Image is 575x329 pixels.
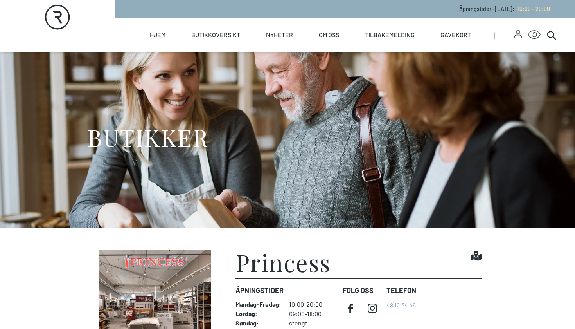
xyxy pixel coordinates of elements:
[528,29,541,41] button: Open Accessibility Menu
[459,5,550,13] p: Åpningstider - [DATE] :
[235,319,281,327] dt: Søndag :
[235,250,331,274] h1: Princess
[365,300,380,316] a: instagram
[343,300,358,316] a: facebook
[191,18,240,52] a: Butikkoversikt
[235,300,281,308] dt: Mandag - Fredag :
[235,285,336,296] dt: Åpningstider
[266,18,293,52] a: Nyheter
[440,18,471,52] a: Gavekort
[517,5,550,12] span: 10:00 - 20:00
[289,319,336,327] dd: stengt
[386,285,416,296] dt: Telefon
[235,310,281,318] dt: Lørdag :
[150,18,165,52] a: Hjem
[514,5,550,12] a: 10:00 - 20:00
[343,285,380,296] dt: FØLG OSS
[386,301,416,309] a: 48 12 34 46
[319,18,339,52] a: Om oss
[494,18,514,52] span: |
[365,18,415,52] a: Tilbakemelding
[87,123,208,152] h1: BUTIKKER
[289,300,336,308] dd: 10:00-20:00
[289,310,336,318] dd: 09:00-18:00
